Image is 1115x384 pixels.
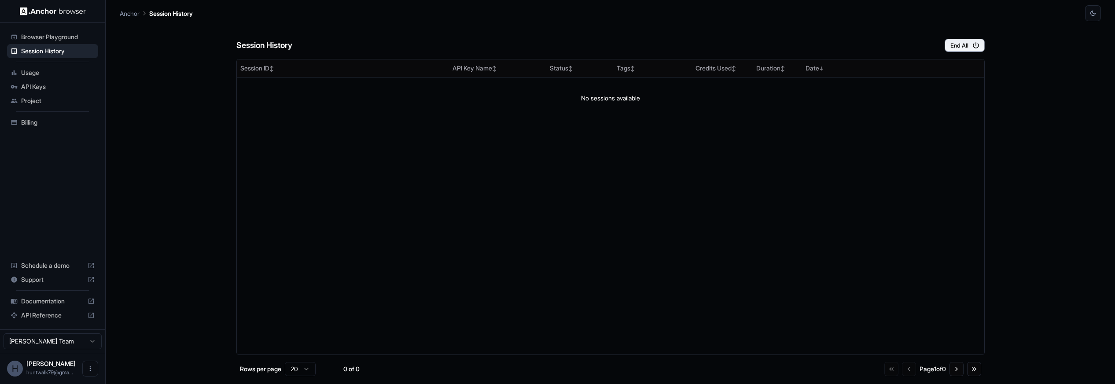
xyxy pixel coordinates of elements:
span: Session History [21,47,95,55]
div: Billing [7,115,98,129]
div: Documentation [7,294,98,308]
div: Status [550,64,610,73]
div: Date [806,64,902,73]
p: Session History [149,9,193,18]
p: Rows per page [240,365,281,373]
span: ↕ [630,65,635,72]
div: Session ID [240,64,446,73]
span: Usage [21,68,95,77]
div: Page 1 of 0 [920,365,946,373]
span: ↕ [492,65,497,72]
button: End All [945,39,985,52]
p: Anchor [120,9,140,18]
div: Session History [7,44,98,58]
div: API Reference [7,308,98,322]
span: ↕ [732,65,736,72]
span: Hunter Walker [26,360,76,367]
span: huntwalk79@gmail.com [26,369,73,376]
td: No sessions available [237,77,984,119]
span: ↓ [819,65,824,72]
nav: breadcrumb [120,8,193,18]
span: Schedule a demo [21,261,84,270]
div: Browser Playground [7,30,98,44]
div: Schedule a demo [7,258,98,273]
div: API Key Name [453,64,543,73]
img: Anchor Logo [20,7,86,15]
span: API Reference [21,311,84,320]
div: Support [7,273,98,287]
div: Tags [617,64,688,73]
span: ↕ [269,65,274,72]
div: Credits Used [695,64,749,73]
button: Open menu [82,361,98,377]
div: 0 of 0 [330,365,374,373]
span: ↕ [780,65,785,72]
div: Project [7,94,98,108]
span: Browser Playground [21,33,95,41]
span: Billing [21,118,95,127]
span: API Keys [21,82,95,91]
span: Support [21,275,84,284]
div: Usage [7,66,98,80]
div: API Keys [7,80,98,94]
div: H [7,361,23,377]
h6: Session History [236,39,292,52]
span: Project [21,96,95,105]
span: ↕ [568,65,573,72]
div: Duration [756,64,799,73]
span: Documentation [21,297,84,306]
